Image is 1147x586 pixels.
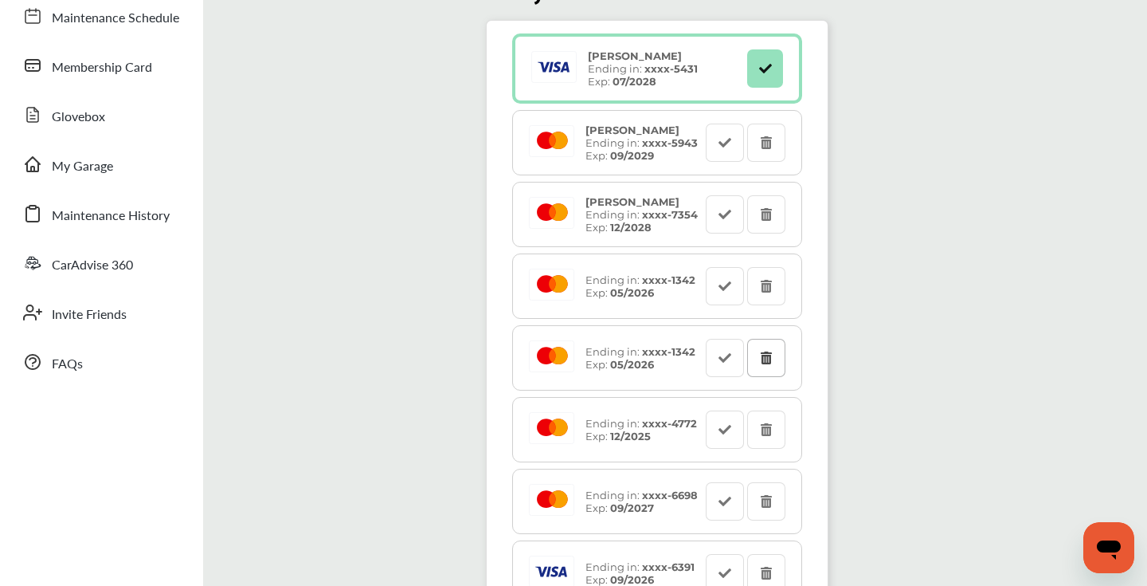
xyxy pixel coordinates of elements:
strong: xxxx- 6391 [642,560,695,573]
strong: xxxx- 1342 [642,345,695,358]
a: Membership Card [14,45,187,86]
strong: 09/2029 [610,149,654,162]
strong: [PERSON_NAME] [588,49,682,62]
a: Glovebox [14,94,187,136]
strong: xxxx- 4772 [642,417,697,430]
strong: 12/2028 [610,221,652,234]
strong: xxxx- 6698 [642,489,698,501]
span: CarAdvise 360 [52,255,133,276]
strong: [PERSON_NAME] [585,124,679,136]
a: Invite Friends [14,292,187,333]
strong: xxxx- 1342 [642,273,695,286]
strong: 09/2027 [610,501,654,514]
div: Ending in: Exp: [577,273,703,299]
div: Ending in: Exp: [577,417,705,442]
div: Ending in: Exp: [577,195,706,234]
strong: 12/2025 [610,430,651,442]
span: Maintenance History [52,206,170,226]
span: FAQs [52,354,83,375]
span: Invite Friends [52,305,127,325]
strong: xxxx- 5431 [644,62,698,75]
span: Maintenance Schedule [52,8,179,29]
span: My Garage [52,156,113,177]
div: Ending in: Exp: [577,124,706,162]
strong: [PERSON_NAME] [585,195,679,208]
a: FAQs [14,341,187,383]
span: Glovebox [52,107,105,128]
a: Maintenance History [14,193,187,234]
a: My Garage [14,144,187,185]
span: Membership Card [52,57,152,78]
strong: xxxx- 7354 [642,208,698,221]
div: Ending in: Exp: [577,345,703,371]
strong: 07/2028 [613,75,656,88]
strong: 05/2026 [610,358,654,371]
div: Ending in: Exp: [577,560,703,586]
iframe: Button to launch messaging window [1083,522,1134,573]
strong: 05/2026 [610,286,654,299]
strong: xxxx- 5943 [642,136,698,149]
a: CarAdvise 360 [14,242,187,284]
strong: 09/2026 [610,573,654,586]
div: Ending in: Exp: [580,49,706,88]
div: Ending in: Exp: [577,489,706,514]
